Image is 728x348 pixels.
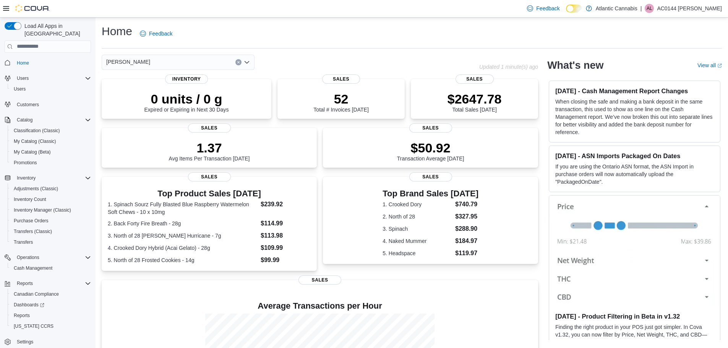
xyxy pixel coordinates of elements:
[456,74,494,84] span: Sales
[697,62,722,68] a: View allExternal link
[14,86,26,92] span: Users
[455,249,478,258] dd: $119.97
[11,216,91,225] span: Purchase Orders
[555,98,714,136] p: When closing the safe and making a bank deposit in the same transaction, this used to show as one...
[596,4,637,13] p: Atlantic Cannabis
[169,140,250,162] div: Avg Items Per Transaction [DATE]
[14,173,39,183] button: Inventory
[14,312,30,319] span: Reports
[448,91,502,107] p: $2647.78
[11,84,29,94] a: Users
[108,189,311,198] h3: Top Product Sales [DATE]
[11,137,91,146] span: My Catalog (Classic)
[11,184,91,193] span: Adjustments (Classic)
[2,336,94,347] button: Settings
[14,58,91,68] span: Home
[11,147,91,157] span: My Catalog (Beta)
[106,57,150,66] span: [PERSON_NAME]
[14,253,91,262] span: Operations
[14,228,52,235] span: Transfers (Classic)
[17,60,29,66] span: Home
[261,231,311,240] dd: $113.98
[17,117,32,123] span: Catalog
[2,173,94,183] button: Inventory
[8,157,94,168] button: Promotions
[2,57,94,68] button: Home
[11,300,47,309] a: Dashboards
[14,186,58,192] span: Adjustments (Classic)
[547,59,603,71] h2: What's new
[108,232,258,240] dt: 3. North of 28 [PERSON_NAME] Hurricane - 7g
[313,91,368,113] div: Total # Invoices [DATE]
[14,160,37,166] span: Promotions
[11,216,52,225] a: Purchase Orders
[14,138,56,144] span: My Catalog (Classic)
[14,279,91,288] span: Reports
[108,301,532,311] h4: Average Transactions per Hour
[383,237,452,245] dt: 4. Naked Mummer
[397,140,464,155] p: $50.92
[409,123,452,133] span: Sales
[102,24,132,39] h1: Home
[17,175,36,181] span: Inventory
[8,310,94,321] button: Reports
[11,206,91,215] span: Inventory Manager (Classic)
[8,321,94,332] button: [US_STATE] CCRS
[448,91,502,113] div: Total Sales [DATE]
[261,256,311,265] dd: $99.99
[11,290,62,299] a: Canadian Compliance
[2,252,94,263] button: Operations
[8,194,94,205] button: Inventory Count
[108,256,258,264] dt: 5. North of 28 Frosted Cookies - 14g
[14,239,33,245] span: Transfers
[14,302,44,308] span: Dashboards
[14,279,36,288] button: Reports
[144,91,229,113] div: Expired or Expiring in Next 30 Days
[14,253,42,262] button: Operations
[11,311,91,320] span: Reports
[108,201,258,216] dt: 1. Spinach Sourz Fully Blasted Blue Raspberry Watermelon Soft Chews - 10 x 10mg
[14,100,42,109] a: Customers
[322,74,360,84] span: Sales
[14,100,91,109] span: Customers
[11,158,40,167] a: Promotions
[14,218,49,224] span: Purchase Orders
[11,238,91,247] span: Transfers
[11,290,91,299] span: Canadian Compliance
[455,224,478,233] dd: $288.90
[14,173,91,183] span: Inventory
[11,300,91,309] span: Dashboards
[524,1,563,16] a: Feedback
[8,147,94,157] button: My Catalog (Beta)
[108,244,258,252] dt: 4. Crooked Dory Hybrid (Acai Gelato) - 28g
[261,243,311,253] dd: $109.99
[8,263,94,274] button: Cash Management
[149,30,172,37] span: Feedback
[261,200,311,209] dd: $239.92
[640,4,642,13] p: |
[717,63,722,68] svg: External link
[108,220,258,227] dt: 2. Back Forty Fire Breath - 28g
[2,99,94,110] button: Customers
[383,201,452,208] dt: 1. Crooked Dory
[298,275,341,285] span: Sales
[14,196,46,202] span: Inventory Count
[14,128,60,134] span: Classification (Classic)
[479,64,538,70] p: Updated 1 minute(s) ago
[647,4,652,13] span: AL
[14,149,51,155] span: My Catalog (Beta)
[11,227,91,236] span: Transfers (Classic)
[8,226,94,237] button: Transfers (Classic)
[11,195,49,204] a: Inventory Count
[11,264,91,273] span: Cash Management
[11,137,59,146] a: My Catalog (Classic)
[11,264,55,273] a: Cash Management
[14,74,91,83] span: Users
[2,278,94,289] button: Reports
[11,322,57,331] a: [US_STATE] CCRS
[8,84,94,94] button: Users
[17,102,39,108] span: Customers
[536,5,559,12] span: Feedback
[14,115,36,125] button: Catalog
[165,74,208,84] span: Inventory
